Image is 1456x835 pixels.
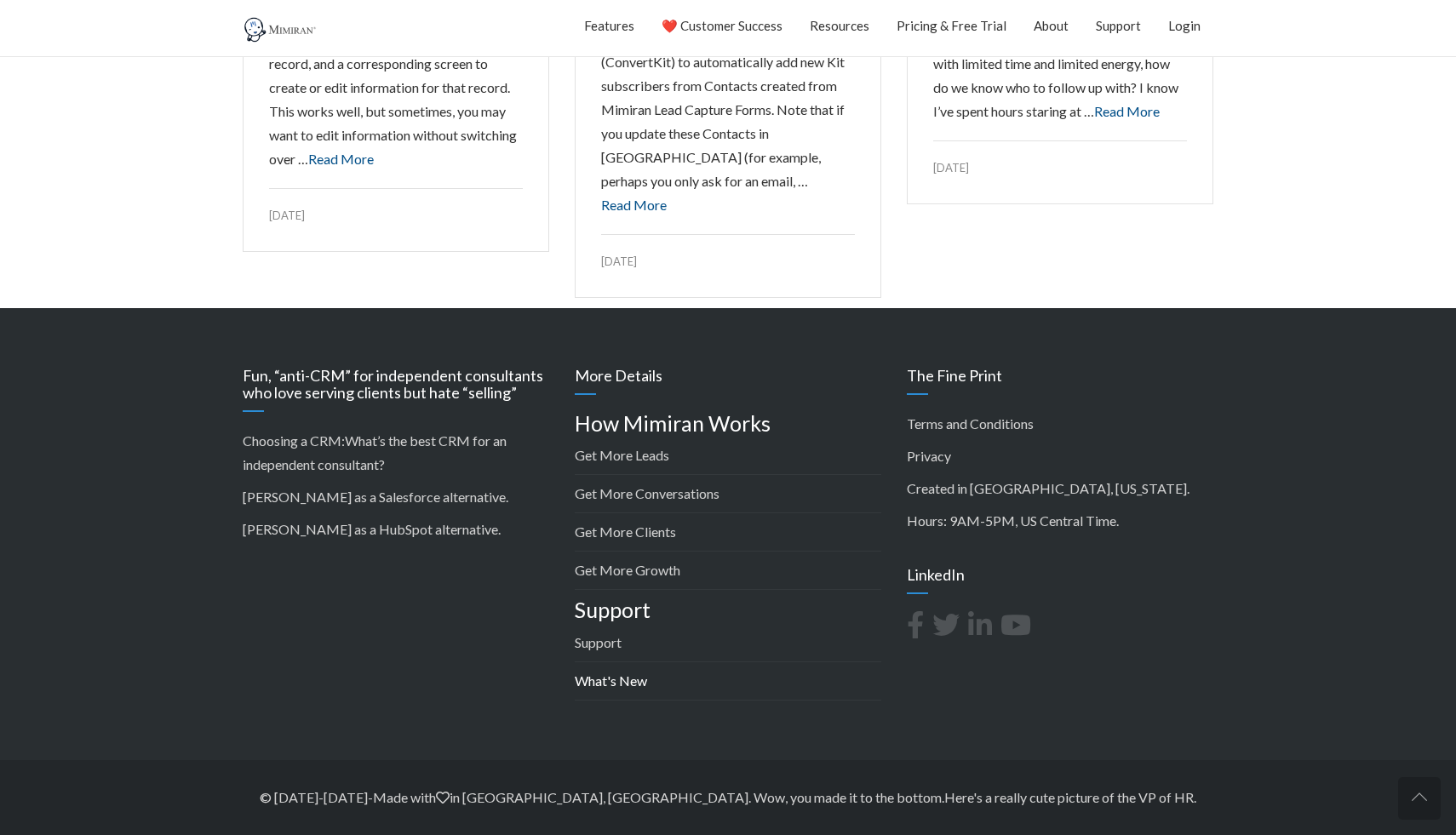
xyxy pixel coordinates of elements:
[575,562,680,578] a: Get More Growth
[1094,103,1160,119] a: Read More
[601,26,855,217] p: It’s easy to connect Mimiran to Kit (ConvertKit) to automatically add new Kit subscribers from Co...
[575,447,669,463] a: Get More Leads
[243,17,319,43] img: Mimiran CRM
[601,255,637,268] time: [DATE]
[243,368,549,412] h3: Fun, “anti-CRM” for independent consultants who love serving clients but hate “selling”
[260,789,368,805] span: © [DATE]-[DATE]
[584,4,634,47] a: Features
[269,209,305,222] time: [DATE]
[243,489,506,505] a: [PERSON_NAME] as a Salesforce alternative
[897,4,1006,47] a: Pricing & Free Trial
[907,477,1213,500] p: Created in [GEOGRAPHIC_DATA], [US_STATE].
[243,521,498,537] a: [PERSON_NAME] as a HubSpot alternative
[662,4,782,47] a: ❤️ Customer Success
[907,509,1213,533] p: Hours: 9AM-5PM, US Central Time.
[933,4,1187,123] p: It’s one of the big dilemmas– we know we need to do a better job of following-up, but with limite...
[243,518,549,541] p: .
[907,368,1213,395] h3: The Fine Print
[575,672,647,689] a: What's New
[575,598,881,622] h4: Support
[944,789,1194,805] a: Here's a really cute picture of the VP of HR
[575,523,676,540] a: Get More Clients
[243,485,549,509] p: .
[575,412,881,436] h4: How Mimiran Works
[1168,4,1201,47] a: Login
[269,4,523,171] p: Like so many apps, [PERSON_NAME] has screens to show you information about a record, and a corres...
[907,567,1213,594] h3: LinkedIn
[907,415,1034,432] a: Terms and Conditions
[810,4,869,47] a: Resources
[308,151,374,167] a: Read More
[373,789,1196,805] span: Made with in [GEOGRAPHIC_DATA], [GEOGRAPHIC_DATA]. Wow, you made it to the bottom. .
[575,634,622,650] a: Support
[575,485,719,501] a: Get More Conversations
[601,197,667,213] a: Read More
[243,786,1213,809] p: -
[243,429,549,477] p: Choosing a CRM:
[1096,4,1141,47] a: Support
[933,161,969,174] time: [DATE]
[907,448,951,464] a: Privacy
[243,432,507,472] a: What’s the best CRM for an independent consultant?
[575,368,881,395] h3: More Details
[1034,4,1069,47] a: About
